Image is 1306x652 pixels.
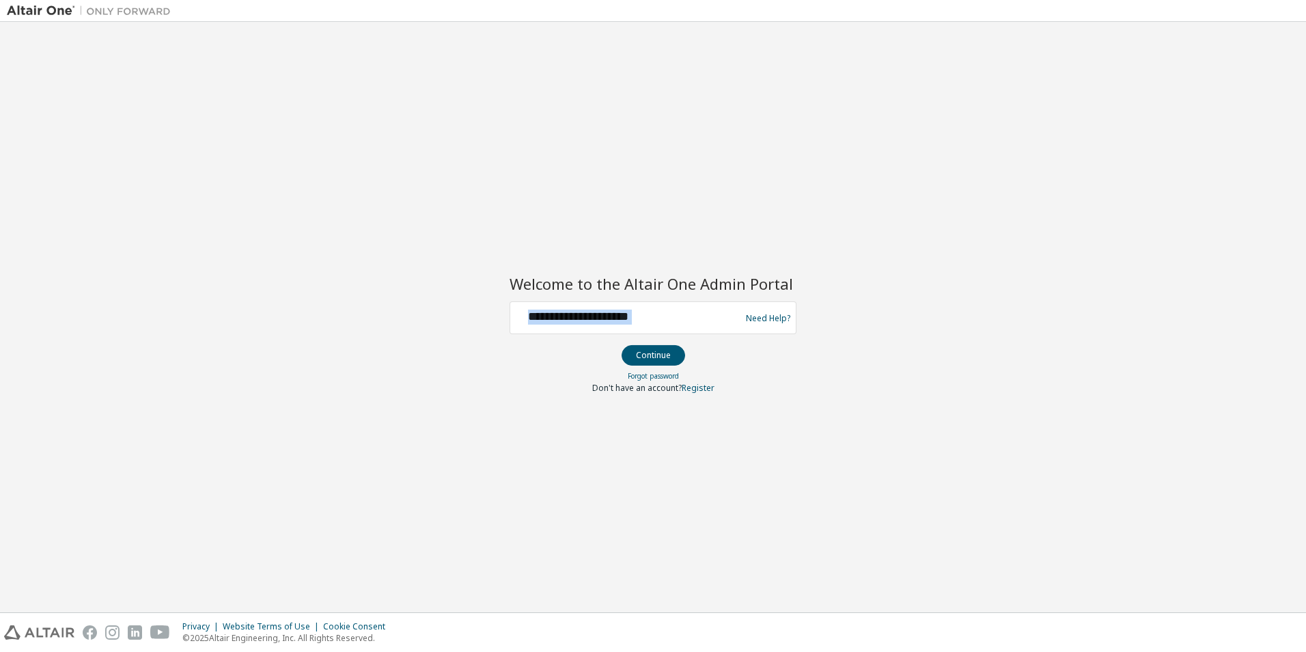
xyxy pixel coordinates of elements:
img: Altair One [7,4,178,18]
img: facebook.svg [83,625,97,640]
div: Cookie Consent [323,621,393,632]
img: linkedin.svg [128,625,142,640]
img: instagram.svg [105,625,120,640]
span: Don't have an account? [592,382,682,394]
a: Forgot password [628,371,679,381]
img: youtube.svg [150,625,170,640]
div: Privacy [182,621,223,632]
p: © 2025 Altair Engineering, Inc. All Rights Reserved. [182,632,393,644]
h2: Welcome to the Altair One Admin Portal [510,274,796,293]
a: Register [682,382,714,394]
button: Continue [622,345,685,366]
img: altair_logo.svg [4,625,74,640]
div: Website Terms of Use [223,621,323,632]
